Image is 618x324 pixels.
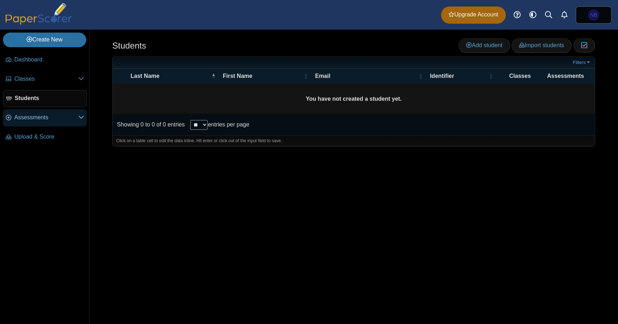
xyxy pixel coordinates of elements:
[306,96,402,102] b: You have not created a student yet.
[3,90,87,107] a: Students
[113,114,185,135] div: Showing 0 to 0 of 0 entries
[211,73,216,80] span: Last Name : Activate to invert sorting
[3,20,74,26] a: PaperScorer
[441,6,506,24] a: Upgrade Account
[547,72,584,80] span: Assessments
[113,135,595,146] div: Click on a table cell to edit the data inline. Hit enter or click out of the input field to save.
[519,42,564,48] span: Import students
[304,73,308,80] span: First Name : Activate to sort
[3,3,74,25] img: PaperScorer
[3,129,87,146] a: Upload & Score
[466,42,502,48] span: Add student
[208,121,249,128] label: entries per page
[315,72,417,80] span: Email
[458,38,510,53] a: Add student
[223,72,302,80] span: First Name
[500,72,540,80] span: Classes
[3,33,86,47] a: Create New
[489,73,493,80] span: Identifier : Activate to sort
[14,133,84,141] span: Upload & Score
[131,72,210,80] span: Last Name
[588,9,599,21] span: Nicholas Bello
[576,6,612,24] a: Nicholas Bello
[14,56,84,64] span: Dashboard
[511,38,572,53] a: Import students
[430,72,487,80] span: Identifier
[556,7,572,23] a: Alerts
[448,11,498,19] span: Upgrade Account
[15,94,84,102] span: Students
[3,71,87,88] a: Classes
[14,75,78,83] span: Classes
[3,109,87,126] a: Assessments
[590,13,597,18] span: Nicholas Bello
[571,59,593,66] a: Filters
[3,51,87,69] a: Dashboard
[418,73,423,80] span: Email : Activate to sort
[14,114,78,121] span: Assessments
[112,40,146,52] h1: Students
